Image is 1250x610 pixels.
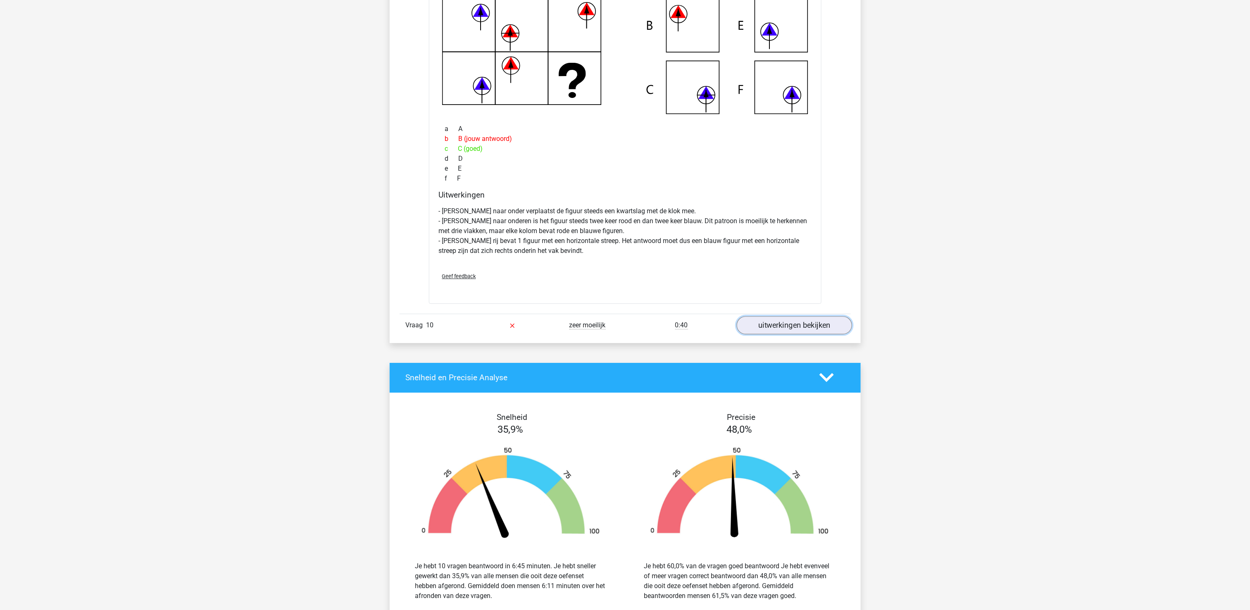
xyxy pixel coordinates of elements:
span: 0:40 [675,321,688,329]
span: c [445,144,458,154]
div: Je hebt 60,0% van de vragen goed beantwoord Je hebt evenveel of meer vragen correct beantwoord da... [644,561,835,601]
div: Je hebt 10 vragen beantwoord in 6:45 minuten. Je hebt sneller gewerkt dan 35,9% van alle mensen d... [415,561,606,601]
a: uitwerkingen bekijken [736,316,852,334]
span: Vraag [406,320,426,330]
span: a [445,124,459,134]
span: e [445,164,458,174]
div: C (goed) [439,144,812,154]
h4: Uitwerkingen [439,190,812,200]
h4: Precisie [635,412,848,422]
span: Geef feedback [442,273,476,279]
p: - [PERSON_NAME] naar onder verplaatst de figuur steeds een kwartslag met de klok mee. - [PERSON_N... [439,206,812,256]
span: 35,9% [498,424,524,435]
span: b [445,134,459,144]
div: A [439,124,812,134]
div: E [439,164,812,174]
img: 48.ec6230812979.png [638,447,842,541]
span: zeer moeilijk [569,321,606,329]
div: B (jouw antwoord) [439,134,812,144]
span: d [445,154,459,164]
div: D [439,154,812,164]
span: f [445,174,457,183]
img: 36.f41b48ad604d.png [409,447,613,541]
span: 10 [426,321,434,329]
h4: Snelheid en Precisie Analyse [406,373,807,382]
h4: Snelheid [406,412,619,422]
span: 48,0% [727,424,752,435]
div: F [439,174,812,183]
